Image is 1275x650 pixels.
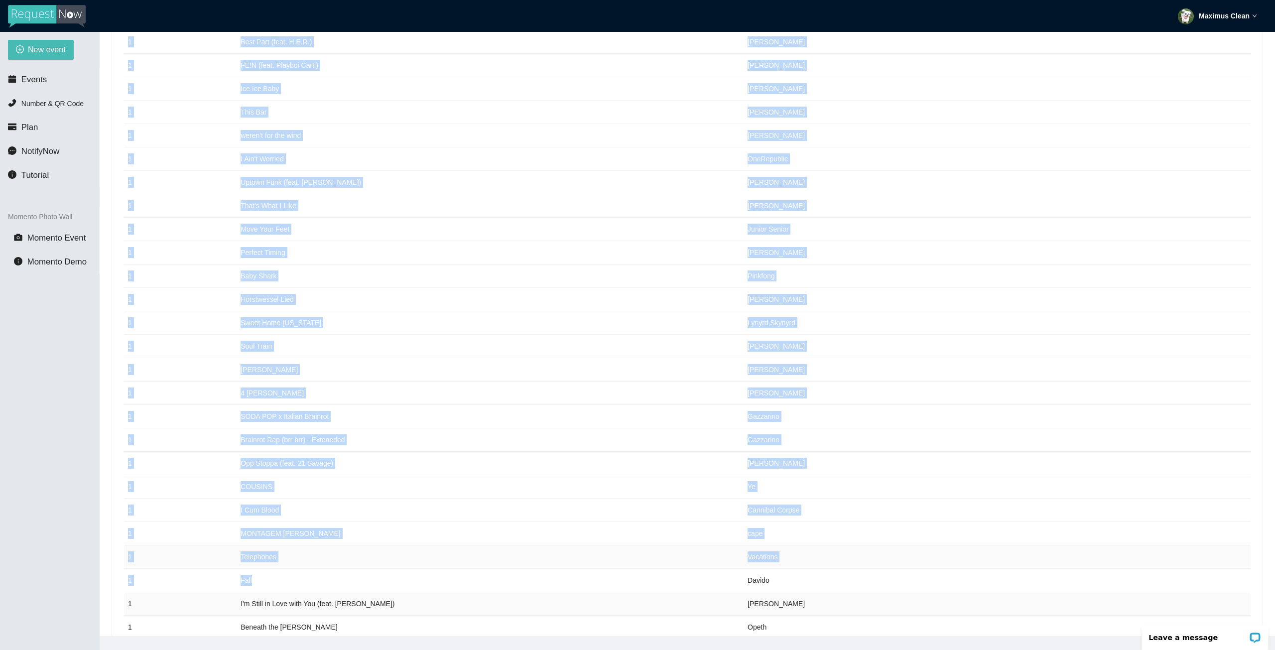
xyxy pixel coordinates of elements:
td: [PERSON_NAME] [744,124,1251,147]
td: Opeth [744,616,1251,639]
span: Tutorial [21,170,49,180]
td: Soul Train [237,335,744,358]
td: Uptown Funk (feat. [PERSON_NAME]) [237,171,744,194]
td: 1 [124,499,237,522]
td: Cannibal Corpse [744,499,1251,522]
td: 1 [124,592,237,616]
td: 1 [124,428,237,452]
td: 1 [124,475,237,499]
td: 1 [124,452,237,475]
td: Vacations [744,545,1251,569]
td: Junior Senior [744,218,1251,241]
td: [PERSON_NAME] [744,382,1251,405]
td: Horstwessel Lied [237,288,744,311]
td: weren't for the wind [237,124,744,147]
td: Lynyrd Skynyrd [744,311,1251,335]
td: 1 [124,358,237,382]
td: 1 [124,616,237,639]
span: plus-circle [16,45,24,55]
td: I Cum Blood [237,499,744,522]
td: [PERSON_NAME] [744,592,1251,616]
td: 1 [124,241,237,264]
td: This Bar [237,101,744,124]
td: 4 [PERSON_NAME] [237,382,744,405]
td: Best Part (feat. H.E.R.) [237,30,744,54]
span: message [8,146,16,155]
td: 1 [124,194,237,218]
td: 1 [124,218,237,241]
td: [PERSON_NAME] [744,54,1251,77]
td: Ice Ice Baby [237,77,744,101]
td: SODA POP x Italian Brainrot [237,405,744,428]
span: Momento Demo [27,257,87,266]
td: 1 [124,405,237,428]
td: 1 [124,171,237,194]
td: [PERSON_NAME] [744,335,1251,358]
strong: Maximus Clean [1199,12,1250,20]
td: [PERSON_NAME] [237,358,744,382]
img: ACg8ocKvMLxJsTDqE32xSOC7ah6oeuB-HR74aes2pRaVS42AcLQHjC0n=s96-c [1178,8,1194,24]
td: I Ain't Worried [237,147,744,171]
span: info-circle [14,257,22,265]
td: Beneath the [PERSON_NAME] [237,616,744,639]
td: 1 [124,54,237,77]
td: Pinkfong [744,264,1251,288]
td: Sweet Home [US_STATE] [237,311,744,335]
td: [PERSON_NAME] [744,171,1251,194]
span: Events [21,75,47,84]
span: Number & QR Code [21,100,84,108]
td: 1 [124,288,237,311]
td: Baby Shark [237,264,744,288]
td: [PERSON_NAME] [744,30,1251,54]
td: 1 [124,77,237,101]
td: [PERSON_NAME] [744,452,1251,475]
td: cape [744,522,1251,545]
td: 1 [124,569,237,592]
td: [PERSON_NAME] [744,288,1251,311]
span: credit-card [8,123,16,131]
td: 1 [124,30,237,54]
td: Davido [744,569,1251,592]
span: down [1252,13,1257,18]
td: 1 [124,311,237,335]
td: 1 [124,101,237,124]
span: Plan [21,123,38,132]
td: Telephones [237,545,744,569]
td: Gazzarino [744,405,1251,428]
td: 1 [124,545,237,569]
span: NotifyNow [21,146,59,156]
td: 1 [124,522,237,545]
td: Gazzarino [744,428,1251,452]
td: COUSINS [237,475,744,499]
td: OneRepublic [744,147,1251,171]
iframe: LiveChat chat widget [1135,619,1275,650]
span: phone [8,99,16,107]
td: 1 [124,335,237,358]
span: info-circle [8,170,16,179]
td: [PERSON_NAME] [744,77,1251,101]
span: New event [28,43,66,56]
td: [PERSON_NAME] [744,241,1251,264]
td: Ye [744,475,1251,499]
td: 1 [124,264,237,288]
td: That's What I Like [237,194,744,218]
td: Brainrot Rap (brr brr) - Exteneded [237,428,744,452]
img: RequestNow [8,5,86,28]
td: MONTAGEM [PERSON_NAME] [237,522,744,545]
td: Fall [237,569,744,592]
td: [PERSON_NAME] [744,194,1251,218]
td: Perfect Timing [237,241,744,264]
td: Move Your Feet [237,218,744,241]
td: FE!N (feat. Playboi Carti) [237,54,744,77]
td: Opp Stoppa (feat. 21 Savage) [237,452,744,475]
td: [PERSON_NAME] [744,358,1251,382]
td: I'm Still in Love with You (feat. [PERSON_NAME]) [237,592,744,616]
button: plus-circleNew event [8,40,74,60]
td: 1 [124,382,237,405]
span: calendar [8,75,16,83]
td: [PERSON_NAME] [744,101,1251,124]
td: 1 [124,124,237,147]
span: Momento Event [27,233,86,243]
